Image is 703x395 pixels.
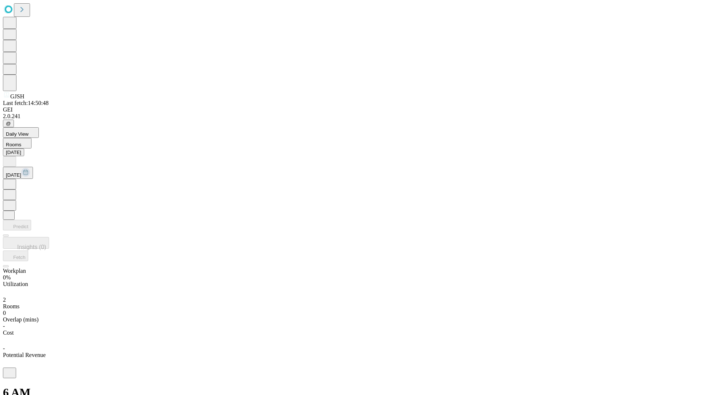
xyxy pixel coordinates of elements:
span: GJSH [10,93,24,99]
span: [DATE] [6,172,21,178]
button: Rooms [3,138,31,148]
div: 2.0.241 [3,113,700,120]
span: 0 [3,310,6,316]
span: Potential Revenue [3,352,46,358]
span: Overlap (mins) [3,316,38,323]
div: GEI [3,106,700,113]
span: - [3,323,5,329]
button: [DATE] [3,148,24,156]
button: @ [3,120,14,127]
span: 0% [3,274,11,281]
span: Workplan [3,268,26,274]
button: Daily View [3,127,39,138]
span: Insights (0) [17,244,46,250]
button: Fetch [3,251,28,261]
span: Utilization [3,281,28,287]
button: Predict [3,220,31,230]
button: [DATE] [3,167,33,179]
span: 2 [3,297,6,303]
button: Insights (0) [3,237,49,249]
span: Rooms [6,142,21,147]
span: @ [6,121,11,126]
span: Daily View [6,131,29,137]
span: - [3,345,5,351]
span: Cost [3,330,14,336]
span: Rooms [3,303,19,309]
span: Last fetch: 14:50:48 [3,100,49,106]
